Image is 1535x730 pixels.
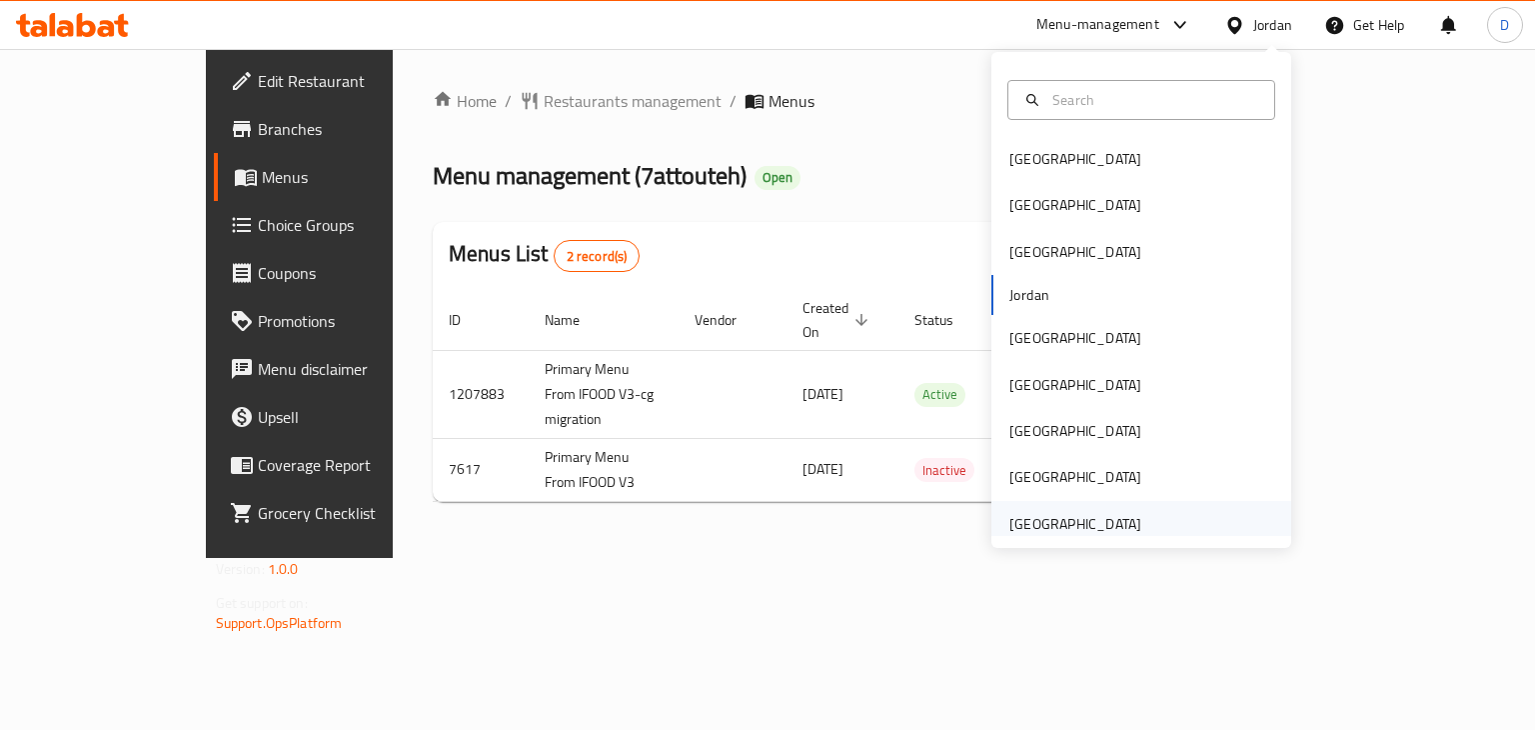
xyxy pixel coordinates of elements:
[544,89,722,113] span: Restaurants management
[214,153,463,201] a: Menus
[258,405,447,429] span: Upsell
[258,261,447,285] span: Coupons
[214,249,463,297] a: Coupons
[1253,14,1292,36] div: Jordan
[914,458,974,482] div: Inactive
[433,290,1426,502] table: enhanced table
[755,166,800,190] div: Open
[529,350,679,438] td: Primary Menu From IFOOD V3-cg migration
[1009,194,1141,216] div: [GEOGRAPHIC_DATA]
[768,89,814,113] span: Menus
[1036,13,1159,37] div: Menu-management
[258,453,447,477] span: Coverage Report
[695,308,763,332] span: Vendor
[914,383,965,407] div: Active
[1044,89,1262,111] input: Search
[214,489,463,537] a: Grocery Checklist
[214,201,463,249] a: Choice Groups
[258,213,447,237] span: Choice Groups
[1009,513,1141,535] div: [GEOGRAPHIC_DATA]
[1009,420,1141,442] div: [GEOGRAPHIC_DATA]
[1009,241,1141,263] div: [GEOGRAPHIC_DATA]
[216,590,308,616] span: Get support on:
[1009,374,1141,396] div: [GEOGRAPHIC_DATA]
[914,459,974,482] span: Inactive
[802,456,843,482] span: [DATE]
[545,308,606,332] span: Name
[914,383,965,406] span: Active
[214,441,463,489] a: Coverage Report
[268,556,299,582] span: 1.0.0
[214,345,463,393] a: Menu disclaimer
[258,117,447,141] span: Branches
[449,239,640,272] h2: Menus List
[214,393,463,441] a: Upsell
[258,309,447,333] span: Promotions
[755,169,800,186] span: Open
[258,501,447,525] span: Grocery Checklist
[258,357,447,381] span: Menu disclaimer
[730,89,737,113] li: /
[520,89,722,113] a: Restaurants management
[433,89,1289,113] nav: breadcrumb
[1009,466,1141,488] div: [GEOGRAPHIC_DATA]
[433,350,529,438] td: 1207883
[433,153,747,198] span: Menu management ( 7attouteh )
[216,610,343,636] a: Support.OpsPlatform
[1009,327,1141,349] div: [GEOGRAPHIC_DATA]
[554,240,641,272] div: Total records count
[258,69,447,93] span: Edit Restaurant
[449,308,487,332] span: ID
[802,296,874,344] span: Created On
[214,57,463,105] a: Edit Restaurant
[433,89,497,113] a: Home
[505,89,512,113] li: /
[433,438,529,501] td: 7617
[1009,148,1141,170] div: [GEOGRAPHIC_DATA]
[216,556,265,582] span: Version:
[214,297,463,345] a: Promotions
[529,438,679,501] td: Primary Menu From IFOOD V3
[262,165,447,189] span: Menus
[555,247,640,266] span: 2 record(s)
[802,381,843,407] span: [DATE]
[914,308,979,332] span: Status
[214,105,463,153] a: Branches
[1500,14,1509,36] span: D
